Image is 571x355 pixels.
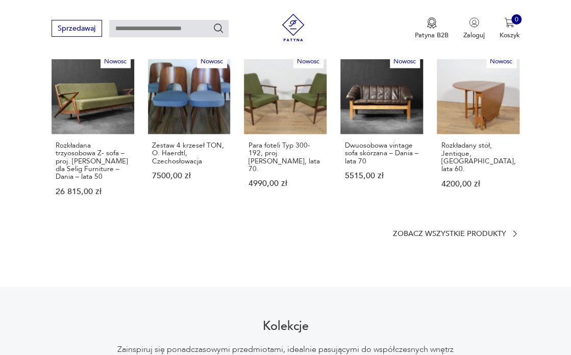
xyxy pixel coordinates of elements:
p: Zobacz wszystkie produkty [392,230,506,236]
a: NowośćDwuosobowa vintage sofa skórzana – Dania – lata 70Dwuosobowa vintage sofa skórzana – Dania ... [340,51,423,214]
a: NowośćRozkładany stół, Jentique, Wielka Brytania, lata 60.Rozkładany stół, Jentique, [GEOGRAPHIC_... [437,51,519,214]
p: Zaloguj [463,31,485,40]
p: 4990,00 zł [249,179,323,187]
p: 5515,00 zł [344,172,419,179]
a: Zobacz wszystkie produkty [392,229,519,238]
p: Rozkładana trzyosobowa Z- sofa – proj. [PERSON_NAME] dla Selig Furniture – Dania – lata 50 [56,141,130,180]
button: 0Koszyk [499,17,519,40]
img: Ikonka użytkownika [469,17,479,28]
button: Zaloguj [463,17,485,40]
p: Zainspiruj się ponadczasowymi przedmiotami, idealnie pasującymi do współczesnych wnętrz [117,344,454,355]
p: 4200,00 zł [441,180,515,187]
a: Sprzedawaj [52,26,102,32]
button: Sprzedawaj [52,20,102,37]
button: Szukaj [213,22,224,34]
img: Ikona medalu [427,17,437,29]
button: Patyna B2B [415,17,449,40]
p: Rozkładany stół, Jentique, [GEOGRAPHIC_DATA], lata 60. [441,141,515,172]
p: Patyna B2B [415,31,449,40]
p: 26 815,00 zł [56,187,130,195]
a: NowośćZestaw 4 krzeseł TON, O. Haerdtl, CzechosłowacjaZestaw 4 krzeseł TON, O. Haerdtl, Czechosło... [148,51,231,214]
a: Ikona medaluPatyna B2B [415,17,449,40]
p: Para foteli Typ 300-192, proj. [PERSON_NAME], lata 70. [249,141,323,172]
p: Zestaw 4 krzeseł TON, O. Haerdtl, Czechosłowacja [152,141,227,164]
a: NowośćRozkładana trzyosobowa Z- sofa – proj. Poul Jensen dla Selig Furniture – Dania – lata 50Roz... [52,51,134,214]
img: Patyna - sklep z meblami i dekoracjami vintage [276,14,310,41]
a: NowośćPara foteli Typ 300-192, proj. J. Kędziorek, lata 70.Para foteli Typ 300-192, proj. [PERSON... [244,51,327,214]
p: Koszyk [499,31,519,40]
h2: Kolekcje [263,321,309,332]
p: 7500,00 zł [152,172,227,179]
p: Dwuosobowa vintage sofa skórzana – Dania – lata 70 [344,141,419,164]
img: Ikona koszyka [504,17,514,28]
div: 0 [511,14,522,25]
